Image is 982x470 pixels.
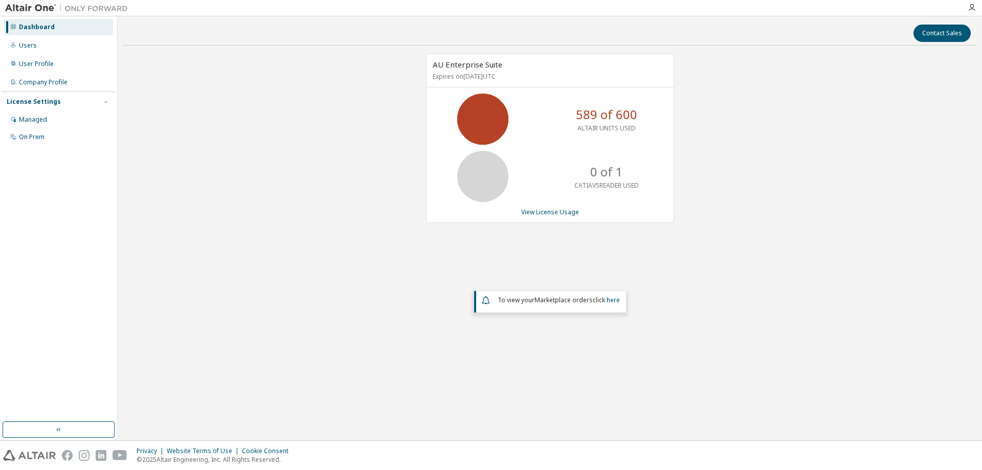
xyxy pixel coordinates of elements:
div: Company Profile [19,78,68,86]
p: 0 of 1 [590,163,623,181]
div: Users [19,41,37,50]
img: instagram.svg [79,450,90,461]
img: facebook.svg [62,450,73,461]
span: To view your click [498,296,620,304]
img: youtube.svg [113,450,127,461]
button: Contact Sales [913,25,971,42]
a: here [607,296,620,304]
div: User Profile [19,60,54,68]
a: View License Usage [521,208,579,216]
em: Marketplace orders [534,296,593,304]
div: License Settings [7,98,61,106]
div: Managed [19,116,47,124]
p: © 2025 Altair Engineering, Inc. All Rights Reserved. [137,455,295,464]
div: Cookie Consent [242,447,295,455]
div: On Prem [19,133,44,141]
div: Privacy [137,447,167,455]
div: Website Terms of Use [167,447,242,455]
p: ALTAIR UNITS USED [577,124,636,132]
div: Dashboard [19,23,55,31]
img: Altair One [5,3,133,13]
p: Expires on [DATE] UTC [433,72,665,81]
img: altair_logo.svg [3,450,56,461]
span: AU Enterprise Suite [433,59,502,70]
p: CATIAV5READER USED [574,181,639,190]
p: 589 of 600 [576,106,637,123]
img: linkedin.svg [96,450,106,461]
